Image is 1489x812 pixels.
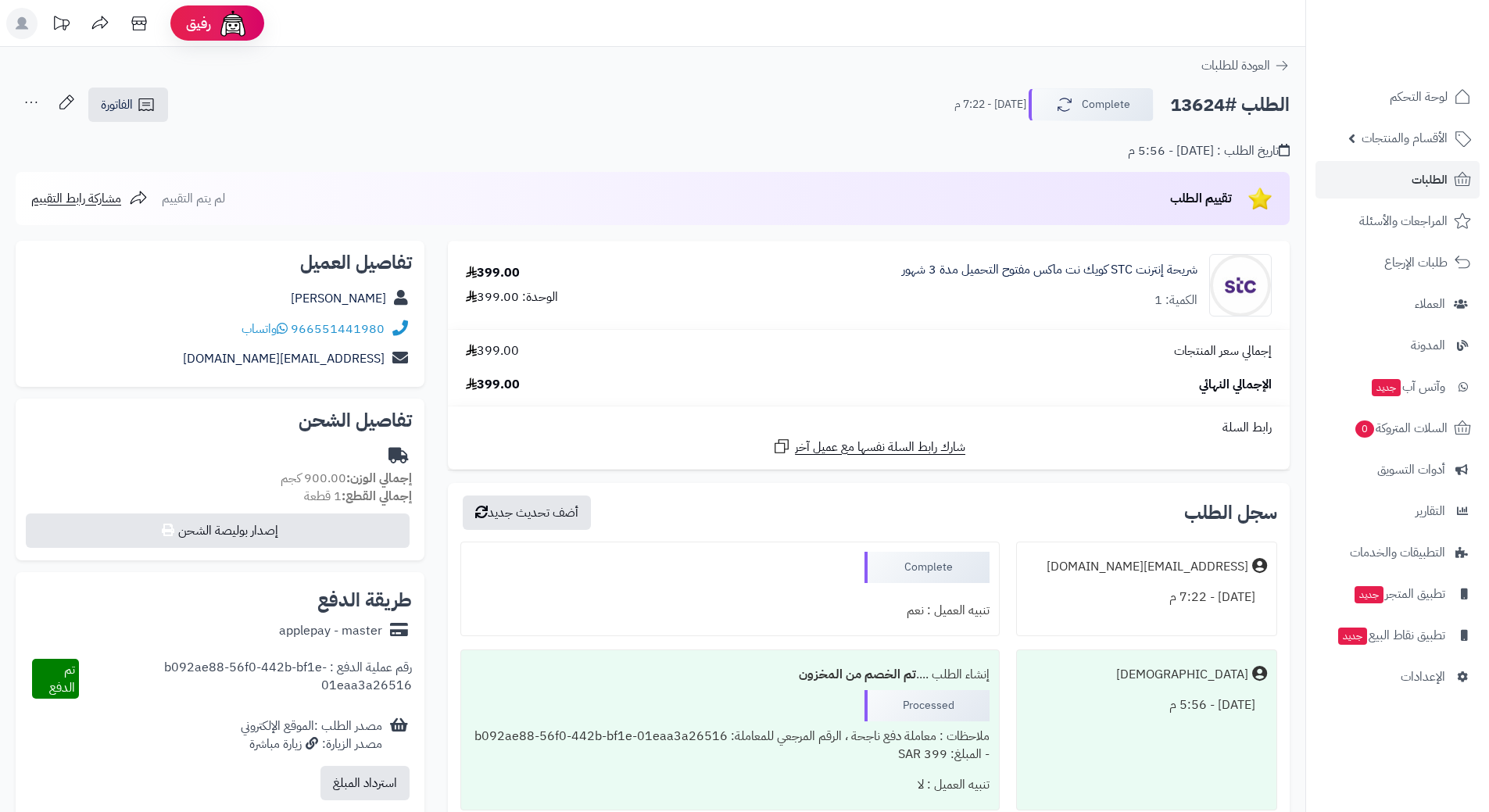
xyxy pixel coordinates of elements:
a: الطلبات [1315,161,1480,199]
div: الوحدة: 399.00 [466,288,558,306]
div: رقم عملية الدفع : b092ae88-56f0-442b-bf1e-01eaa3a26516 [79,659,412,699]
a: المدونة [1315,327,1480,364]
small: 900.00 كجم [281,469,412,488]
a: 966551441980 [291,320,385,338]
div: رابط السلة [454,419,1283,437]
span: جديد [1338,628,1367,645]
span: التقارير [1416,500,1445,522]
span: السلات المتروكة [1354,417,1448,439]
a: مشاركة رابط التقييم [31,189,148,208]
div: ملاحظات : معاملة دفع ناجحة ، الرقم المرجعي للمعاملة: b092ae88-56f0-442b-bf1e-01eaa3a26516 - المبل... [471,721,989,770]
a: وآتس آبجديد [1315,368,1480,406]
span: شارك رابط السلة نفسها مع عميل آخر [795,438,965,456]
a: الفاتورة [88,88,168,122]
div: [EMAIL_ADDRESS][DOMAIN_NAME] [1047,558,1248,576]
div: applepay - master [279,622,382,640]
span: وآتس آب [1370,376,1445,398]
span: الإجمالي النهائي [1199,376,1272,394]
div: 399.00 [466,264,520,282]
span: الأقسام والمنتجات [1362,127,1448,149]
h2: تفاصيل الشحن [28,411,412,430]
a: العملاء [1315,285,1480,323]
b: تم الخصم من المخزون [799,665,916,684]
div: تنبيه العميل : لا [471,770,989,800]
span: العودة للطلبات [1201,56,1270,75]
span: تم الدفع [49,660,75,697]
a: السلات المتروكة0 [1315,410,1480,447]
a: [EMAIL_ADDRESS][DOMAIN_NAME] [183,349,385,368]
a: الإعدادات [1315,658,1480,696]
h3: سجل الطلب [1184,503,1277,522]
img: logo-2.png [1383,31,1474,64]
span: جديد [1372,379,1401,396]
a: تحديثات المنصة [41,8,81,43]
h2: طريقة الدفع [317,591,412,610]
h2: تفاصيل العميل [28,253,412,272]
a: التطبيقات والخدمات [1315,534,1480,571]
span: تقييم الطلب [1170,189,1232,208]
a: أدوات التسويق [1315,451,1480,488]
span: الطلبات [1412,169,1448,191]
span: 399.00 [466,342,519,360]
a: [PERSON_NAME] [291,289,386,308]
strong: إجمالي القطع: [342,487,412,506]
span: جديد [1355,586,1383,603]
a: شارك رابط السلة نفسها مع عميل آخر [772,437,965,456]
a: طلبات الإرجاع [1315,244,1480,281]
div: مصدر الزيارة: زيارة مباشرة [241,735,382,753]
h2: الطلب #13624 [1170,89,1290,121]
a: شريحة إنترنت STC كويك نت ماكس مفتوح التحميل مدة 3 شهور [902,261,1197,279]
a: لوحة التحكم [1315,78,1480,116]
span: تطبيق نقاط البيع [1337,624,1445,646]
a: تطبيق نقاط البيعجديد [1315,617,1480,654]
span: لم يتم التقييم [162,189,225,208]
div: تاريخ الطلب : [DATE] - 5:56 م [1128,142,1290,160]
button: Complete [1029,88,1154,121]
a: تطبيق المتجرجديد [1315,575,1480,613]
div: [DATE] - 7:22 م [1026,582,1267,613]
a: التقارير [1315,492,1480,530]
div: [DATE] - 5:56 م [1026,690,1267,721]
div: Complete [864,552,990,583]
img: 1674765483-WhatsApp%20Image%202023-01-26%20at%2011.37.29%20PM-90x90.jpeg [1210,254,1271,317]
button: استرداد المبلغ [320,766,410,800]
div: إنشاء الطلب .... [471,660,989,690]
div: Processed [864,690,990,721]
span: طلبات الإرجاع [1384,252,1448,274]
img: ai-face.png [217,8,249,39]
div: [DEMOGRAPHIC_DATA] [1116,666,1248,684]
span: التطبيقات والخدمات [1350,542,1445,563]
a: العودة للطلبات [1201,56,1290,75]
span: إجمالي سعر المنتجات [1174,342,1272,360]
span: لوحة التحكم [1390,86,1448,108]
span: 399.00 [466,376,520,394]
span: أدوات التسويق [1377,459,1445,481]
span: المدونة [1411,334,1445,356]
span: الفاتورة [101,95,133,114]
span: العملاء [1415,293,1445,315]
strong: إجمالي الوزن: [346,469,412,488]
span: المراجعات والأسئلة [1359,210,1448,232]
a: المراجعات والأسئلة [1315,202,1480,240]
div: مصدر الطلب :الموقع الإلكتروني [241,717,382,753]
a: واتساب [242,320,288,338]
span: مشاركة رابط التقييم [31,189,121,208]
button: إصدار بوليصة الشحن [26,513,410,548]
small: 1 قطعة [304,487,412,506]
div: الكمية: 1 [1154,292,1197,309]
span: تطبيق المتجر [1353,583,1445,605]
span: الإعدادات [1401,666,1445,688]
button: أضف تحديث جديد [463,495,591,530]
small: [DATE] - 7:22 م [954,97,1026,113]
div: تنبيه العميل : نعم [471,596,989,626]
span: 0 [1355,420,1374,438]
span: رفيق [186,14,211,33]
